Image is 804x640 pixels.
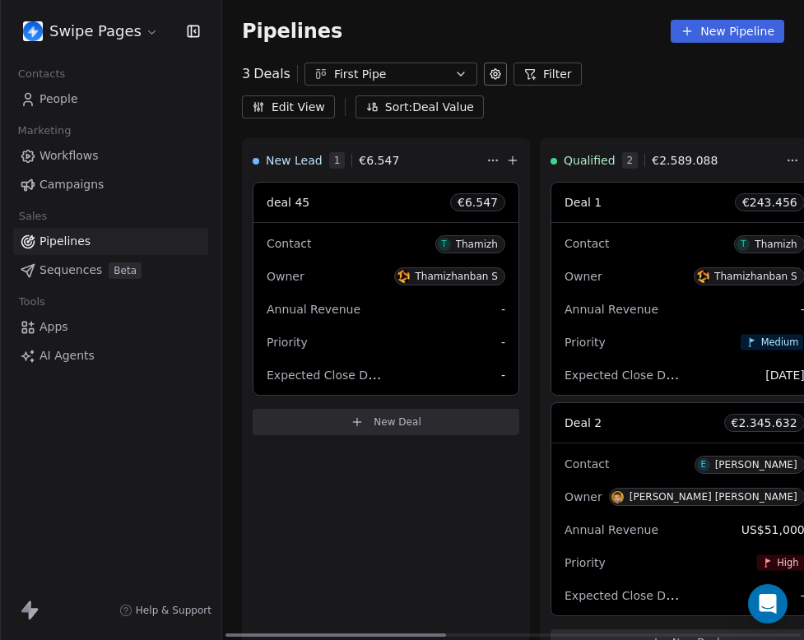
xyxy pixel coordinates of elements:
div: Thamizh [456,239,498,250]
span: Apps [40,318,68,336]
div: T [741,238,746,251]
span: Annual Revenue [267,303,360,316]
span: Swipe Pages [49,21,142,42]
span: Sequences [40,262,102,279]
span: Contact [267,237,311,250]
span: - [501,301,505,318]
span: People [40,90,78,108]
img: user_01J93QE9VH11XXZQZDP4TWZEES.jpg [23,21,43,41]
span: € 243.456 [742,194,797,211]
span: € 2.589.088 [652,152,718,169]
span: Owner [565,270,602,283]
span: Priority [267,336,308,349]
span: [DATE] [765,369,804,382]
span: Priority [565,556,606,569]
span: Beta [109,262,142,279]
span: AI Agents [40,347,95,364]
span: Sales [12,204,54,229]
span: New Lead [266,152,323,169]
a: Campaigns [13,171,208,198]
span: New Deal [374,415,421,429]
div: 3 [242,64,290,84]
span: Pipelines [242,20,342,43]
img: T [697,269,709,284]
span: Annual Revenue [565,303,658,316]
div: [PERSON_NAME] [715,459,797,471]
button: New Pipeline [671,20,784,43]
span: Tools [12,290,52,314]
span: Pipelines [40,233,91,250]
span: Owner [267,270,304,283]
span: € 6.547 [359,152,399,169]
a: Apps [13,313,208,341]
span: 2 [622,152,639,169]
a: Help & Support [119,604,211,617]
span: Medium [760,336,798,348]
span: Priority [565,336,606,349]
div: Thamizh [755,239,797,250]
a: Pipelines [13,228,208,255]
div: New Lead1€6.547 [253,139,483,182]
span: Owner [565,490,602,503]
div: E [700,458,705,471]
span: Marketing [11,118,78,143]
span: Contact [565,237,609,250]
button: Filter [514,63,582,86]
div: Qualified2€2.589.088 [551,139,783,182]
div: Thamizhanban S [714,271,797,282]
span: Deal 1 [565,196,602,209]
span: deal 45 [267,196,309,209]
span: 1 [329,152,346,169]
button: Swipe Pages [20,17,162,45]
a: SequencesBeta [13,257,208,284]
span: - [501,334,505,350]
span: Deal 2 [565,416,602,429]
span: Deals [253,64,290,84]
span: € 2.345.632 [732,415,797,431]
a: Workflows [13,142,208,169]
button: New Deal [253,409,519,435]
span: Annual Revenue [565,523,658,536]
div: deal 45€6.547ContactTThamizhOwnerTThamizhanban SAnnual Revenue-Priority-Expected Close Date- [253,182,519,396]
a: AI Agents [13,342,208,369]
span: Contacts [11,62,72,86]
span: Workflows [40,147,99,165]
img: S [611,491,624,503]
span: Expected Close Date [565,367,685,383]
button: Edit View [242,95,335,118]
span: Campaigns [40,176,104,193]
span: Expected Close Date [565,587,685,603]
span: Contact [565,457,609,471]
div: Thamizhanban S [415,271,498,282]
span: € 6.547 [458,194,498,211]
div: First Pipe [334,66,448,83]
span: Qualified [564,152,616,169]
img: T [397,269,410,284]
div: T [441,238,446,251]
div: [PERSON_NAME] [PERSON_NAME] [630,491,797,503]
span: Help & Support [136,604,211,617]
button: Sort: Deal Value [356,95,484,118]
a: People [13,86,208,113]
span: High [777,556,798,568]
span: - [501,367,505,383]
span: Expected Close Date [267,367,387,383]
div: Open Intercom Messenger [748,584,788,624]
